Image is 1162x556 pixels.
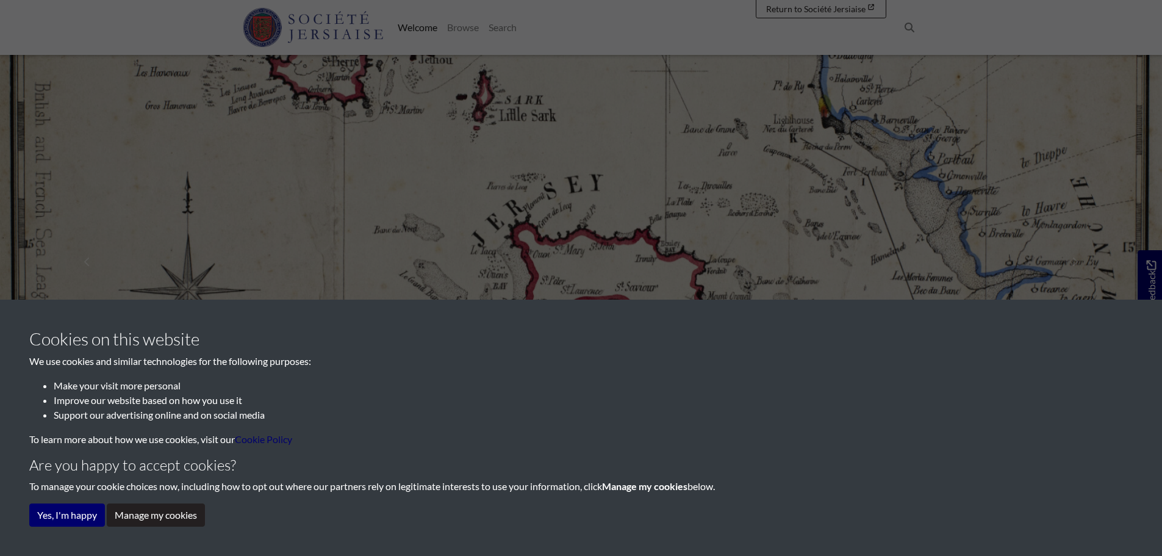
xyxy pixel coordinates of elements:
[29,354,1133,369] p: We use cookies and similar technologies for the following purposes:
[107,504,205,527] button: Manage my cookies
[29,479,1133,494] p: To manage your cookie choices now, including how to opt out where our partners rely on legitimate...
[29,329,1133,350] h3: Cookies on this website
[235,433,292,445] a: learn more about cookies
[54,378,1133,393] li: Make your visit more personal
[602,480,687,492] strong: Manage my cookies
[54,408,1133,422] li: Support our advertising online and on social media
[29,432,1133,447] p: To learn more about how we use cookies, visit our
[29,504,105,527] button: Yes, I'm happy
[29,457,1133,474] h4: Are you happy to accept cookies?
[54,393,1133,408] li: Improve our website based on how you use it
